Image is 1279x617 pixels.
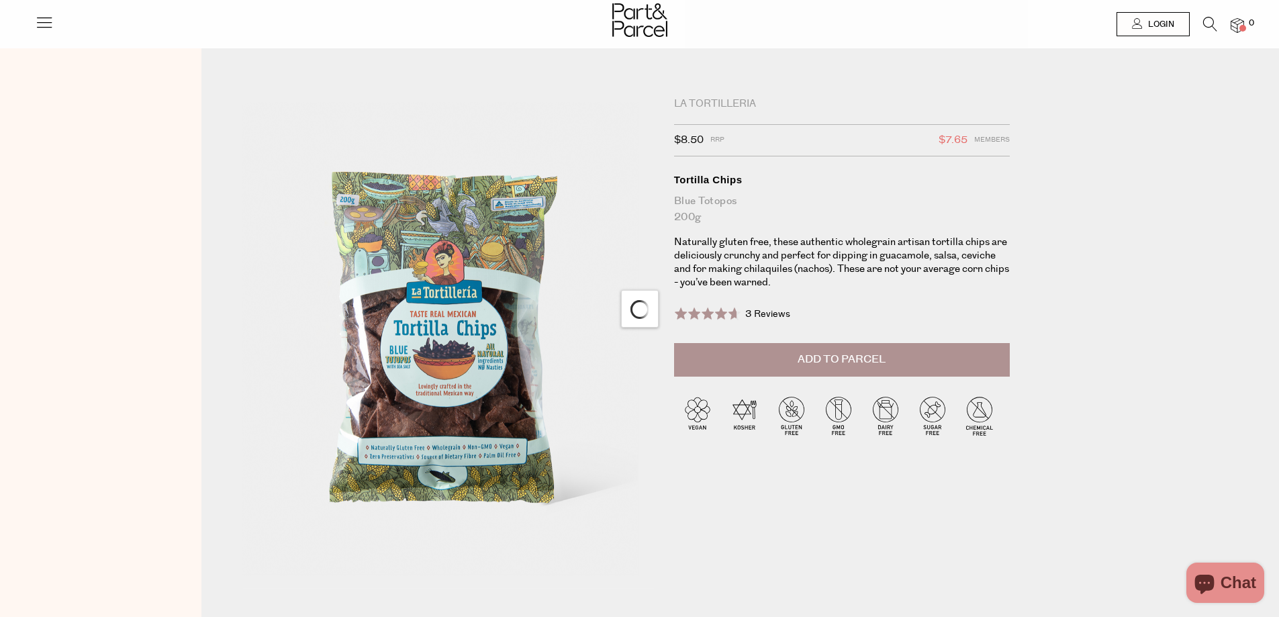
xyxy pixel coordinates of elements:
[674,132,704,149] span: $8.50
[1117,12,1190,36] a: Login
[674,236,1010,289] p: Naturally gluten free, these authentic wholegrain artisan tortilla chips are deliciously crunchy ...
[862,392,909,439] img: P_P-ICONS-Live_Bec_V11_Dairy_Free.svg
[909,392,956,439] img: P_P-ICONS-Live_Bec_V11_Sugar_Free.svg
[745,307,790,321] span: 3 Reviews
[956,392,1003,439] img: P_P-ICONS-Live_Bec_V11_Chemical_Free.svg
[612,3,667,37] img: Part&Parcel
[674,193,1010,226] div: Blue Totopos 200g
[1145,19,1174,30] span: Login
[710,132,724,149] span: RRP
[815,392,862,439] img: P_P-ICONS-Live_Bec_V11_GMO_Free.svg
[674,343,1010,377] button: Add to Parcel
[798,352,886,367] span: Add to Parcel
[1231,18,1244,32] a: 0
[1182,563,1268,606] inbox-online-store-chat: Shopify online store chat
[1245,17,1258,30] span: 0
[674,392,721,439] img: P_P-ICONS-Live_Bec_V11_Vegan.svg
[242,102,654,589] img: Tortilla Chips
[721,392,768,439] img: P_P-ICONS-Live_Bec_V11_Kosher.svg
[974,132,1010,149] span: Members
[674,97,1010,111] div: La Tortilleria
[939,132,967,149] span: $7.65
[674,173,1010,187] div: Tortilla Chips
[768,392,815,439] img: P_P-ICONS-Live_Bec_V11_Gluten_Free.svg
